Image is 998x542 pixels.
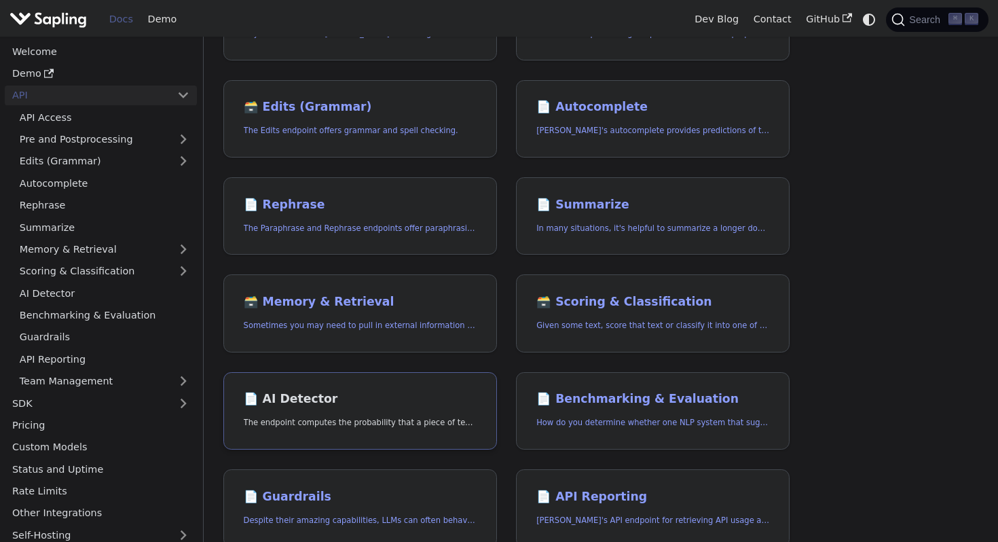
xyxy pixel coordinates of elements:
[141,9,184,30] a: Demo
[5,503,197,523] a: Other Integrations
[5,86,170,105] a: API
[12,327,197,347] a: Guardrails
[12,283,197,303] a: AI Detector
[244,514,477,527] p: Despite their amazing capabilities, LLMs can often behave in undesired
[244,319,477,332] p: Sometimes you may need to pull in external information that doesn't fit in the context size of an...
[536,198,769,213] h2: Summarize
[536,295,769,310] h2: Scoring & Classification
[170,86,197,105] button: Collapse sidebar category 'API'
[516,177,790,255] a: 📄️ SummarizeIn many situations, it's helpful to summarize a longer document into a shorter, more ...
[536,100,769,115] h2: Autocomplete
[687,9,745,30] a: Dev Blog
[5,437,197,457] a: Custom Models
[798,9,859,30] a: GitHub
[244,198,477,213] h2: Rephrase
[12,217,197,237] a: Summarize
[536,124,769,137] p: Sapling's autocomplete provides predictions of the next few characters or words
[536,222,769,235] p: In many situations, it's helpful to summarize a longer document into a shorter, more easily diges...
[12,107,197,127] a: API Access
[536,514,769,527] p: Sapling's API endpoint for retrieving API usage analytics.
[12,130,197,149] a: Pre and Postprocessing
[5,459,197,479] a: Status and Uptime
[223,80,497,158] a: 🗃️ Edits (Grammar)The Edits endpoint offers grammar and spell checking.
[223,274,497,353] a: 🗃️ Memory & RetrievalSometimes you may need to pull in external information that doesn't fit in t...
[244,222,477,235] p: The Paraphrase and Rephrase endpoints offer paraphrasing for particular styles.
[102,9,141,30] a: Docs
[886,7,988,32] button: Search (Command+K)
[170,393,197,413] button: Expand sidebar category 'SDK'
[965,13,978,25] kbd: K
[12,349,197,369] a: API Reporting
[12,196,197,215] a: Rephrase
[536,392,769,407] h2: Benchmarking & Evaluation
[244,124,477,137] p: The Edits endpoint offers grammar and spell checking.
[12,151,197,171] a: Edits (Grammar)
[536,416,769,429] p: How do you determine whether one NLP system that suggests edits
[244,295,477,310] h2: Memory & Retrieval
[5,416,197,435] a: Pricing
[10,10,92,29] a: Sapling.ai
[5,41,197,61] a: Welcome
[244,416,477,429] p: The endpoint computes the probability that a piece of text is AI-generated,
[223,177,497,255] a: 📄️ RephraseThe Paraphrase and Rephrase endpoints offer paraphrasing for particular styles.
[12,372,197,391] a: Team Management
[244,100,477,115] h2: Edits (Grammar)
[223,372,497,450] a: 📄️ AI DetectorThe endpoint computes the probability that a piece of text is AI-generated,
[244,392,477,407] h2: AI Detector
[5,482,197,501] a: Rate Limits
[905,14,948,25] span: Search
[12,261,197,281] a: Scoring & Classification
[516,274,790,353] a: 🗃️ Scoring & ClassificationGiven some text, score that text or classify it into one of a set of p...
[12,240,197,259] a: Memory & Retrieval
[516,80,790,158] a: 📄️ Autocomplete[PERSON_NAME]'s autocomplete provides predictions of the next few characters or words
[536,490,769,505] h2: API Reporting
[12,306,197,325] a: Benchmarking & Evaluation
[536,319,769,332] p: Given some text, score that text or classify it into one of a set of pre-specified categories.
[5,64,197,84] a: Demo
[516,372,790,450] a: 📄️ Benchmarking & EvaluationHow do you determine whether one NLP system that suggests edits
[244,490,477,505] h2: Guardrails
[860,10,879,29] button: Switch between dark and light mode (currently system mode)
[746,9,799,30] a: Contact
[10,10,87,29] img: Sapling.ai
[948,13,962,25] kbd: ⌘
[12,173,197,193] a: Autocomplete
[5,393,170,413] a: SDK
